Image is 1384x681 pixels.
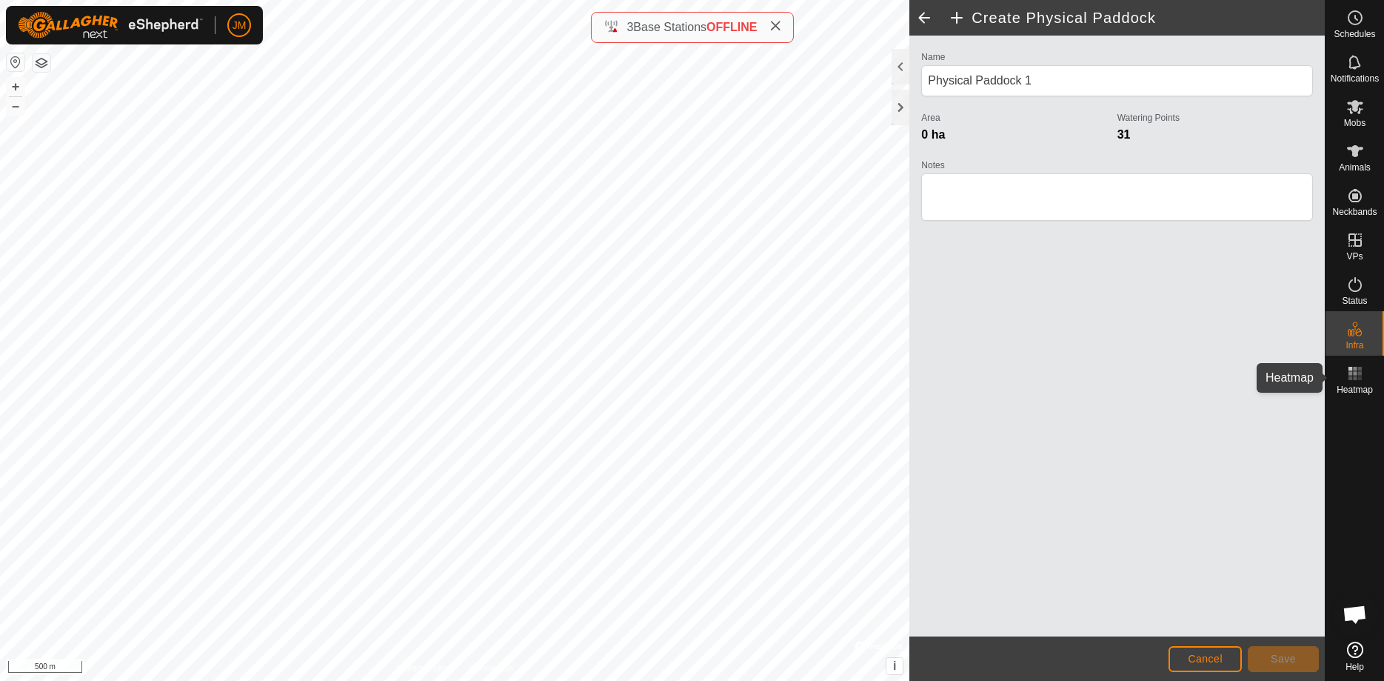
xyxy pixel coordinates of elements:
[626,21,633,33] span: 3
[1345,341,1363,350] span: Infra
[1248,646,1319,672] button: Save
[1337,385,1373,394] span: Heatmap
[1117,128,1131,141] span: 31
[1117,111,1313,124] label: Watering Points
[1331,74,1379,83] span: Notifications
[1332,207,1377,216] span: Neckbands
[1169,646,1242,672] button: Cancel
[18,12,203,39] img: Gallagher Logo
[633,21,706,33] span: Base Stations
[893,660,896,672] span: i
[1339,163,1371,172] span: Animals
[706,21,757,33] span: OFFLINE
[33,54,50,72] button: Map Layers
[886,658,903,674] button: i
[921,111,1117,124] label: Area
[7,53,24,71] button: Reset Map
[1346,252,1363,261] span: VPs
[396,662,452,675] a: Privacy Policy
[1345,662,1364,671] span: Help
[921,159,1313,172] label: Notes
[921,50,1313,64] label: Name
[1333,592,1377,637] div: Open chat
[1344,119,1365,127] span: Mobs
[1188,653,1223,665] span: Cancel
[948,9,1325,27] h2: Create Physical Paddock
[7,97,24,115] button: –
[7,78,24,96] button: +
[1334,30,1375,39] span: Schedules
[1342,296,1367,305] span: Status
[921,128,945,141] span: 0 ha
[1326,636,1384,677] a: Help
[1271,653,1296,665] span: Save
[469,662,513,675] a: Contact Us
[233,18,247,33] span: JM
